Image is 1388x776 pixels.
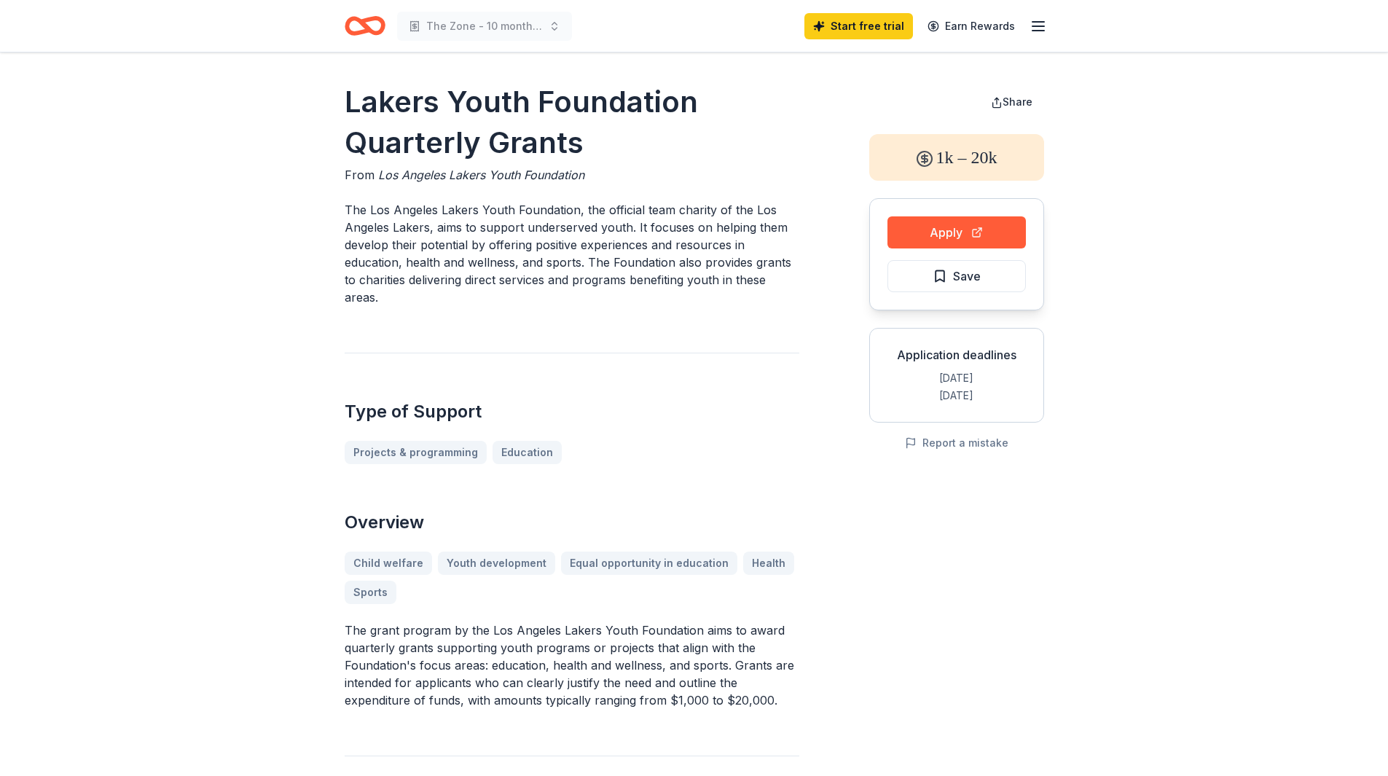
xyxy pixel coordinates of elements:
div: Application deadlines [882,346,1032,364]
p: The grant program by the Los Angeles Lakers Youth Foundation aims to award quarterly grants suppo... [345,622,799,709]
div: [DATE] [882,387,1032,404]
span: Los Angeles Lakers Youth Foundation [378,168,584,182]
a: Home [345,9,385,43]
a: Start free trial [804,13,913,39]
div: 1k – 20k [869,134,1044,181]
h2: Overview [345,511,799,534]
button: Save [887,260,1026,292]
h1: Lakers Youth Foundation Quarterly Grants [345,82,799,163]
span: Save [953,267,981,286]
div: From [345,166,799,184]
a: Projects & programming [345,441,487,464]
a: Earn Rewards [919,13,1024,39]
span: The Zone - 10 month Weekly Mindfulness Class taught in elementary schools [426,17,543,35]
p: The Los Angeles Lakers Youth Foundation, the official team charity of the Los Angeles Lakers, aim... [345,201,799,306]
a: Education [493,441,562,464]
button: Apply [887,216,1026,248]
button: The Zone - 10 month Weekly Mindfulness Class taught in elementary schools [397,12,572,41]
button: Report a mistake [905,434,1008,452]
span: Share [1003,95,1032,108]
h2: Type of Support [345,400,799,423]
button: Share [979,87,1044,117]
div: [DATE] [882,369,1032,387]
